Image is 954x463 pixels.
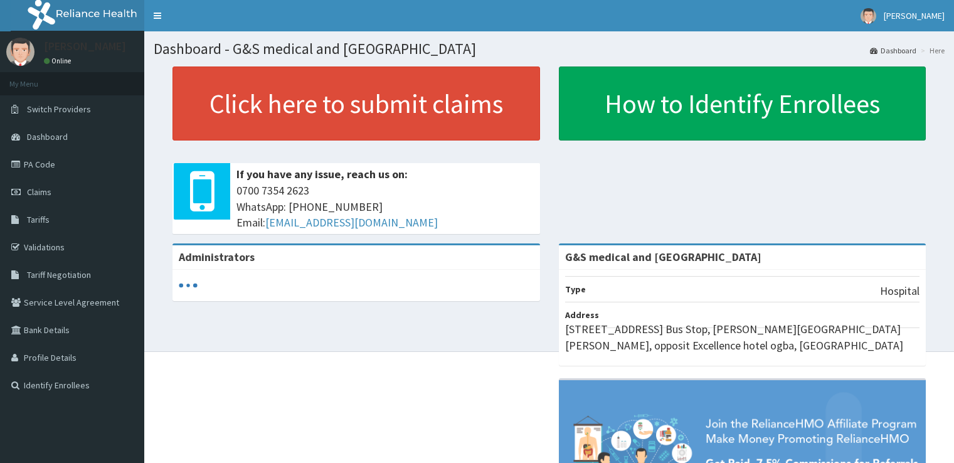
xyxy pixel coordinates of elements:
b: Type [565,284,586,295]
a: How to Identify Enrollees [559,67,926,141]
a: Dashboard [870,45,916,56]
b: Address [565,309,599,321]
li: Here [918,45,945,56]
svg: audio-loading [179,276,198,295]
a: Click here to submit claims [172,67,540,141]
img: User Image [861,8,876,24]
strong: G&S medical and [GEOGRAPHIC_DATA] [565,250,761,264]
b: Administrators [179,250,255,264]
a: [EMAIL_ADDRESS][DOMAIN_NAME] [265,215,438,230]
h1: Dashboard - G&S medical and [GEOGRAPHIC_DATA] [154,41,945,57]
p: [STREET_ADDRESS] Bus Stop, [PERSON_NAME][GEOGRAPHIC_DATA][PERSON_NAME], opposit Excellence hotel ... [565,321,920,353]
b: If you have any issue, reach us on: [236,167,408,181]
span: 0700 7354 2623 WhatsApp: [PHONE_NUMBER] Email: [236,183,534,231]
p: Hospital [880,283,920,299]
span: Dashboard [27,131,68,142]
img: User Image [6,38,34,66]
span: Tariff Negotiation [27,269,91,280]
a: Online [44,56,74,65]
span: Claims [27,186,51,198]
span: [PERSON_NAME] [884,10,945,21]
span: Tariffs [27,214,50,225]
span: Switch Providers [27,104,91,115]
p: [PERSON_NAME] [44,41,126,52]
